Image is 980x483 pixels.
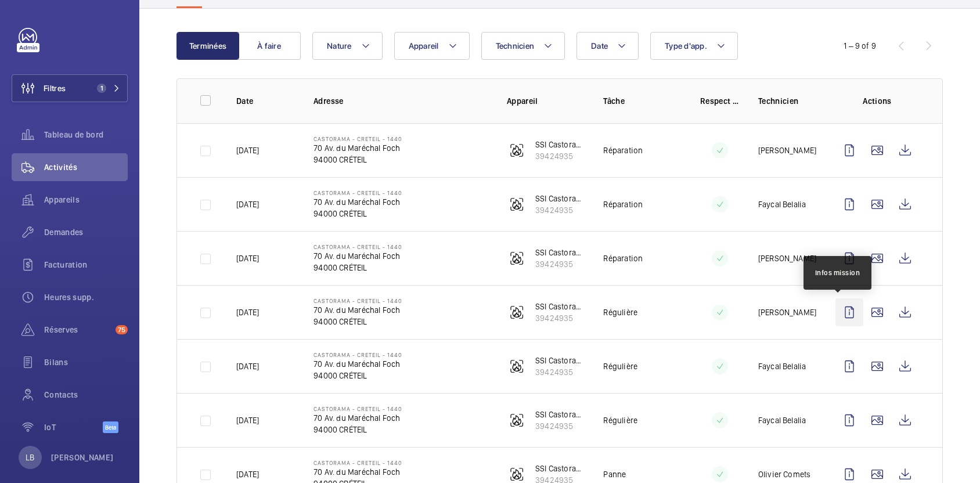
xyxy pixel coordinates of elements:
[409,41,439,51] span: Appareil
[97,84,106,93] span: 1
[314,142,402,154] p: 70 Av. du Maréchal Foch
[535,139,585,150] p: SSI Castorama Créteil
[44,421,103,433] span: IoT
[236,414,259,426] p: [DATE]
[510,251,524,265] img: fire_alarm.svg
[314,154,402,165] p: 94000 CRÉTEIL
[176,32,239,60] button: Terminées
[535,420,585,432] p: 39424935
[394,32,470,60] button: Appareil
[700,95,740,107] p: Respect délai
[236,468,259,480] p: [DATE]
[314,208,402,219] p: 94000 CRÉTEIL
[603,468,626,480] p: Panne
[327,41,352,51] span: Nature
[44,194,128,206] span: Appareils
[314,304,402,316] p: 70 Av. du Maréchal Foch
[314,466,402,478] p: 70 Av. du Maréchal Foch
[481,32,565,60] button: Technicien
[535,150,585,162] p: 39424935
[314,424,402,435] p: 94000 CRÉTEIL
[535,193,585,204] p: SSI Castorama Créteil
[535,258,585,270] p: 39424935
[44,226,128,238] span: Demandes
[758,307,816,318] p: [PERSON_NAME]
[116,325,128,334] span: 75
[510,305,524,319] img: fire_alarm.svg
[535,312,585,324] p: 39424935
[603,145,643,156] p: Réparation
[44,161,128,173] span: Activités
[236,145,259,156] p: [DATE]
[44,389,128,401] span: Contacts
[603,199,643,210] p: Réparation
[577,32,639,60] button: Date
[236,199,259,210] p: [DATE]
[535,463,585,474] p: SSI Castorama Créteil
[507,95,585,107] p: Appareil
[835,95,919,107] p: Actions
[314,297,402,304] p: Castorama - CRETEIL - 1440
[44,356,128,368] span: Bilans
[314,243,402,250] p: Castorama - CRETEIL - 1440
[238,32,301,60] button: À faire
[665,41,707,51] span: Type d'app.
[312,32,383,60] button: Nature
[758,199,806,210] p: Faycal Belalia
[535,204,585,216] p: 39424935
[103,421,118,433] span: Beta
[603,253,643,264] p: Réparation
[314,189,402,196] p: Castorama - CRETEIL - 1440
[603,95,681,107] p: Tâche
[44,129,128,140] span: Tableau de bord
[758,468,811,480] p: Olivier Comets
[314,316,402,327] p: 94000 CRÉTEIL
[314,262,402,273] p: 94000 CRÉTEIL
[603,414,637,426] p: Régulière
[535,355,585,366] p: SSI Castorama Créteil
[314,370,402,381] p: 94000 CRÉTEIL
[510,467,524,481] img: fire_alarm.svg
[314,95,488,107] p: Adresse
[51,452,114,463] p: [PERSON_NAME]
[314,459,402,466] p: Castorama - CRETEIL - 1440
[758,95,817,107] p: Technicien
[44,259,128,271] span: Facturation
[44,324,111,336] span: Réserves
[535,366,585,378] p: 39424935
[236,95,295,107] p: Date
[44,291,128,303] span: Heures supp.
[496,41,535,51] span: Technicien
[758,361,806,372] p: Faycal Belalia
[603,307,637,318] p: Régulière
[44,82,66,94] span: Filtres
[758,414,806,426] p: Faycal Belalia
[510,359,524,373] img: fire_alarm.svg
[314,412,402,424] p: 70 Av. du Maréchal Foch
[758,145,816,156] p: [PERSON_NAME]
[510,143,524,157] img: fire_alarm.svg
[314,250,402,262] p: 70 Av. du Maréchal Foch
[314,135,402,142] p: Castorama - CRETEIL - 1440
[314,405,402,412] p: Castorama - CRETEIL - 1440
[815,268,860,278] div: Infos mission
[236,361,259,372] p: [DATE]
[535,301,585,312] p: SSI Castorama Créteil
[314,196,402,208] p: 70 Av. du Maréchal Foch
[844,40,876,52] div: 1 – 9 of 9
[758,253,816,264] p: [PERSON_NAME]
[535,409,585,420] p: SSI Castorama Créteil
[26,452,34,463] p: LB
[535,247,585,258] p: SSI Castorama Créteil
[650,32,738,60] button: Type d'app.
[236,307,259,318] p: [DATE]
[236,253,259,264] p: [DATE]
[314,358,402,370] p: 70 Av. du Maréchal Foch
[510,197,524,211] img: fire_alarm.svg
[12,74,128,102] button: Filtres1
[591,41,608,51] span: Date
[314,351,402,358] p: Castorama - CRETEIL - 1440
[603,361,637,372] p: Régulière
[510,413,524,427] img: fire_alarm.svg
